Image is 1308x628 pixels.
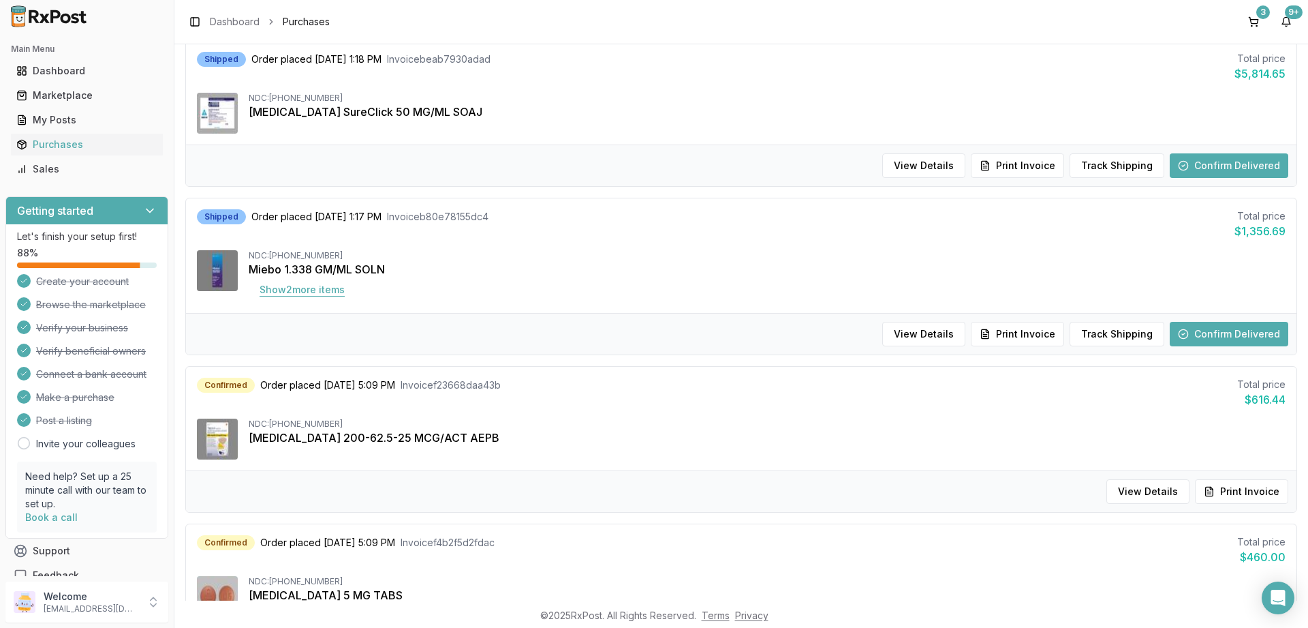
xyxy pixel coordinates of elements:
[197,209,246,224] div: Shipped
[260,378,395,392] span: Order placed [DATE] 5:09 PM
[11,108,163,132] a: My Posts
[1285,5,1303,19] div: 9+
[1106,479,1189,504] button: View Details
[251,210,381,224] span: Order placed [DATE] 1:17 PM
[1237,391,1286,408] div: $616.44
[197,419,238,460] img: Trelegy Ellipta 200-62.5-25 MCG/ACT AEPB
[16,64,157,78] div: Dashboard
[197,378,255,393] div: Confirmed
[36,368,146,381] span: Connect a bank account
[11,59,163,83] a: Dashboard
[1243,11,1264,33] button: 3
[5,85,168,106] button: Marketplace
[11,83,163,108] a: Marketplace
[36,298,146,312] span: Browse the marketplace
[1070,322,1164,346] button: Track Shipping
[249,278,356,302] button: Show2more items
[16,138,157,151] div: Purchases
[16,113,157,127] div: My Posts
[971,322,1064,346] button: Print Invoice
[1234,223,1286,239] div: $1,356.69
[387,53,490,66] span: Invoice beab7930adad
[44,603,138,614] p: [EMAIL_ADDRESS][DOMAIN_NAME]
[197,52,246,67] div: Shipped
[16,162,157,176] div: Sales
[17,203,93,219] h3: Getting started
[249,430,1286,446] div: [MEDICAL_DATA] 200-62.5-25 MCG/ACT AEPB
[249,104,1286,120] div: [MEDICAL_DATA] SureClick 50 MG/ML SOAJ
[249,576,1286,587] div: NDC: [PHONE_NUMBER]
[249,261,1286,278] div: Miebo 1.338 GM/ML SOLN
[1170,153,1288,178] button: Confirm Delivered
[5,563,168,588] button: Feedback
[1237,378,1286,391] div: Total price
[1237,549,1286,565] div: $460.00
[16,89,157,102] div: Marketplace
[5,158,168,180] button: Sales
[401,378,501,392] span: Invoice f23668daa43b
[249,587,1286,603] div: [MEDICAL_DATA] 5 MG TABS
[36,391,114,404] span: Make a purchase
[5,539,168,563] button: Support
[401,536,495,550] span: Invoice f4b2f5d2fdac
[36,344,146,358] span: Verify beneficial owners
[5,60,168,82] button: Dashboard
[25,470,149,511] p: Need help? Set up a 25 minute call with our team to set up.
[36,437,136,451] a: Invite your colleagues
[11,132,163,157] a: Purchases
[1237,535,1286,549] div: Total price
[5,5,93,27] img: RxPost Logo
[197,576,238,617] img: Tradjenta 5 MG TABS
[25,511,78,523] a: Book a call
[1170,322,1288,346] button: Confirm Delivered
[17,246,38,260] span: 88 %
[249,419,1286,430] div: NDC: [PHONE_NUMBER]
[1262,582,1294,614] div: Open Intercom Messenger
[17,230,157,243] p: Let's finish your setup first!
[11,157,163,181] a: Sales
[210,15,330,29] nav: breadcrumb
[36,321,128,335] span: Verify your business
[283,15,330,29] span: Purchases
[971,153,1064,178] button: Print Invoice
[1234,209,1286,223] div: Total price
[249,93,1286,104] div: NDC: [PHONE_NUMBER]
[33,569,79,582] span: Feedback
[197,250,238,291] img: Miebo 1.338 GM/ML SOLN
[14,591,35,613] img: User avatar
[735,610,768,621] a: Privacy
[36,275,129,288] span: Create your account
[1195,479,1288,504] button: Print Invoice
[882,322,965,346] button: View Details
[1234,52,1286,65] div: Total price
[387,210,488,224] span: Invoice b80e78155dc4
[197,535,255,550] div: Confirmed
[260,536,395,550] span: Order placed [DATE] 5:09 PM
[1234,65,1286,82] div: $5,814.65
[882,153,965,178] button: View Details
[5,134,168,155] button: Purchases
[1256,5,1270,19] div: 3
[36,414,92,428] span: Post a listing
[210,15,260,29] a: Dashboard
[197,93,238,134] img: Enbrel SureClick 50 MG/ML SOAJ
[702,610,730,621] a: Terms
[5,109,168,131] button: My Posts
[251,53,381,66] span: Order placed [DATE] 1:18 PM
[1275,11,1297,33] button: 9+
[249,250,1286,261] div: NDC: [PHONE_NUMBER]
[1070,153,1164,178] button: Track Shipping
[11,44,163,55] h2: Main Menu
[44,590,138,603] p: Welcome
